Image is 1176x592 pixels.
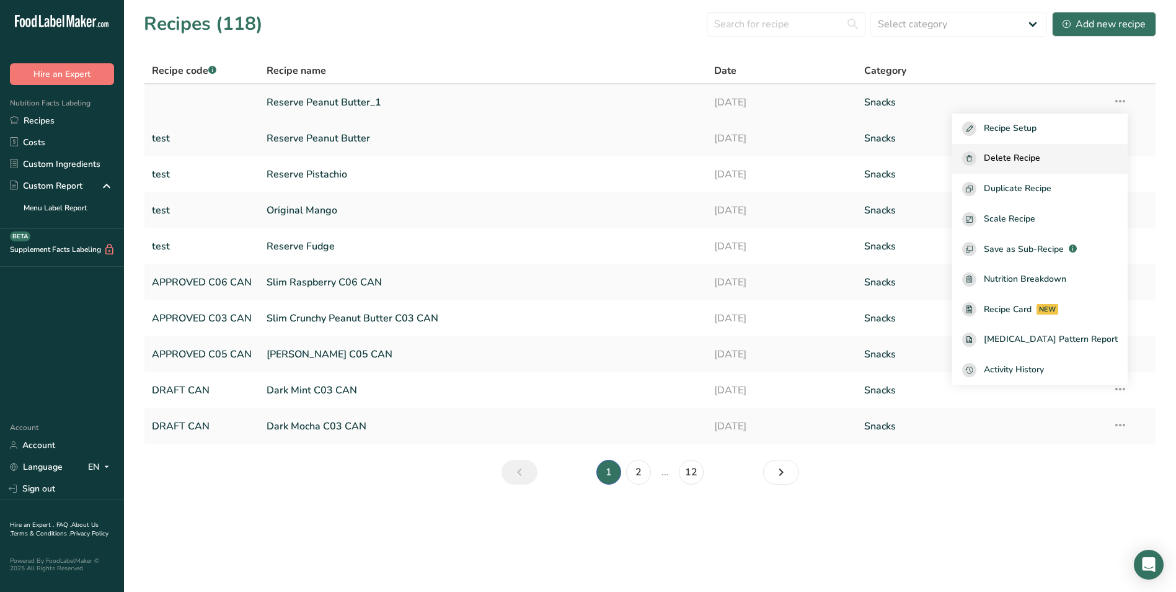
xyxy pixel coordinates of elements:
a: [DATE] [714,197,849,223]
a: Page 2. [626,460,651,485]
a: Terms & Conditions . [11,529,70,538]
button: Activity History [952,355,1128,385]
a: [DATE] [714,305,849,331]
a: Snacks [864,89,1098,115]
a: Previous page [502,460,537,485]
input: Search for recipe [707,12,865,37]
span: Activity History [984,363,1044,377]
span: Date [714,63,736,78]
a: FAQ . [56,521,71,529]
a: test [152,197,252,223]
span: Nutrition Breakdown [984,272,1066,287]
button: Recipe Setup [952,114,1128,144]
a: Hire an Expert . [10,521,54,529]
span: [MEDICAL_DATA] Pattern Report [984,333,1118,347]
a: Recipe Card NEW [952,295,1128,325]
a: Slim Raspberry C06 CAN [267,269,699,295]
div: Add new recipe [1063,17,1146,32]
a: APPROVED C05 CAN [152,341,252,367]
a: [DATE] [714,269,849,295]
div: Custom Report [10,179,82,192]
a: Snacks [864,377,1098,403]
a: Snacks [864,233,1098,259]
button: Scale Recipe [952,204,1128,235]
a: test [152,125,252,151]
a: test [152,233,252,259]
a: Page 12. [679,460,704,485]
a: [DATE] [714,413,849,439]
a: Language [10,456,63,478]
a: Reserve Peanut Butter_1 [267,89,699,115]
span: Duplicate Recipe [984,182,1051,196]
a: Snacks [864,269,1098,295]
a: Snacks [864,341,1098,367]
a: Reserve Pistachio [267,161,699,187]
div: BETA [10,231,30,241]
a: Reserve Fudge [267,233,699,259]
a: Privacy Policy [70,529,108,538]
div: Open Intercom Messenger [1134,550,1164,580]
button: Hire an Expert [10,63,114,85]
a: [DATE] [714,125,849,151]
a: [DATE] [714,161,849,187]
a: Slim Crunchy Peanut Butter C03 CAN [267,305,699,331]
a: Next page [763,460,799,485]
button: Delete Recipe [952,144,1128,174]
a: APPROVED C03 CAN [152,305,252,331]
span: Recipe Card [984,303,1032,316]
a: Original Mango [267,197,699,223]
a: [DATE] [714,233,849,259]
a: About Us . [10,521,99,538]
button: Duplicate Recipe [952,174,1128,204]
a: [PERSON_NAME] C05 CAN [267,341,699,367]
h1: Recipes (118) [144,10,263,38]
span: Scale Recipe [984,212,1035,226]
div: EN [88,460,114,475]
a: Snacks [864,125,1098,151]
span: Recipe name [267,63,326,78]
button: Save as Sub-Recipe [952,234,1128,264]
a: Dark Mint C03 CAN [267,377,699,403]
a: Snacks [864,161,1098,187]
a: test [152,161,252,187]
a: Snacks [864,197,1098,223]
a: Snacks [864,305,1098,331]
a: [MEDICAL_DATA] Pattern Report [952,325,1128,355]
a: [DATE] [714,89,849,115]
a: DRAFT CAN [152,377,252,403]
span: Recipe Setup [984,122,1037,136]
button: Add new recipe [1052,12,1156,37]
a: Snacks [864,413,1098,439]
a: [DATE] [714,377,849,403]
a: Nutrition Breakdown [952,264,1128,295]
span: Recipe code [152,64,216,78]
span: Save as Sub-Recipe [984,243,1064,256]
a: DRAFT CAN [152,413,252,439]
a: Reserve Peanut Butter [267,125,699,151]
a: APPROVED C06 CAN [152,269,252,295]
span: Delete Recipe [984,151,1040,166]
a: [DATE] [714,341,849,367]
a: Dark Mocha C03 CAN [267,413,699,439]
span: Category [864,63,906,78]
div: NEW [1037,304,1058,315]
div: Powered By FoodLabelMaker © 2025 All Rights Reserved [10,557,114,572]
